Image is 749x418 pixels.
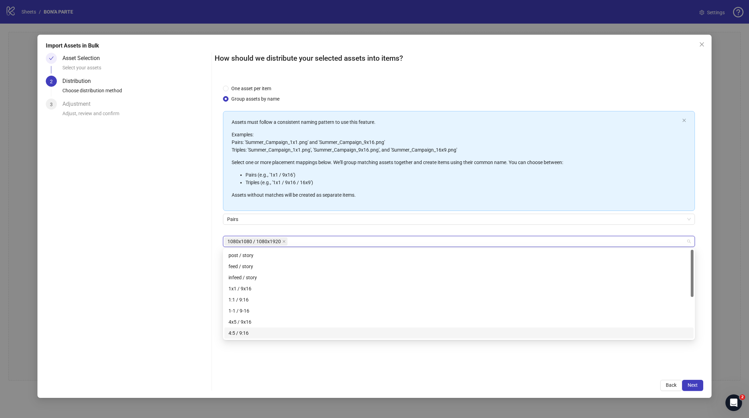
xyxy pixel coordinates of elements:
li: Pairs (e.g., '1x1 / 9x16') [246,171,679,179]
div: 1:1 / 9:16 [229,296,689,304]
button: Close [696,39,707,50]
div: feed / story [224,261,694,272]
div: post / story [229,251,689,259]
p: Select one or more placement mappings below. We'll group matching assets together and create item... [232,159,679,166]
span: 3 [50,102,53,107]
div: Select your assets [62,64,209,76]
div: 1:1 / 9:16 [224,294,694,305]
span: close [682,118,686,122]
p: Examples: Pairs: 'Summer_Campaign_1x1.png' and 'Summer_Campaign_9x16.png' Triples: 'Summer_Campai... [232,131,679,154]
div: Choose distribution method [62,87,209,99]
iframe: Intercom live chat [725,394,742,411]
span: Group assets by name [229,95,282,103]
div: feed / story [229,263,689,270]
div: 1x1 / 9x16 [224,283,694,294]
div: Import Assets in Bulk [46,42,703,50]
div: 4:5 / 9:16 [224,327,694,339]
span: One asset per item [229,85,274,92]
div: Asset Selection [62,53,105,64]
div: infeed / story [224,272,694,283]
span: close [699,42,705,47]
span: Next [688,382,698,388]
span: check [49,56,54,61]
span: 2 [50,79,53,84]
button: Next [682,380,703,391]
button: close [682,118,686,123]
h2: How should we distribute your selected assets into items? [215,53,703,64]
span: Back [666,382,677,388]
span: Pairs [227,214,691,224]
li: Triples (e.g., '1x1 / 9x16 / 16x9') [246,179,679,186]
p: Assets without matches will be created as separate items. [232,191,679,199]
div: infeed / story [229,274,689,281]
div: 4x5 / 9x16 [224,316,694,327]
span: 1080x1080 / 1080x1920 [227,238,281,245]
div: 1x1 / 9x16 [229,285,689,292]
div: 4x5 / 9x16 [229,318,689,326]
div: Adjust, review and confirm [62,110,209,121]
div: 1-1 / 9-16 [224,305,694,316]
div: Adjustment [62,99,96,110]
div: 4:5 / 9:16 [229,329,689,337]
span: 1080x1080 / 1080x1920 [224,237,287,246]
p: Assets must follow a consistent naming pattern to use this feature. [232,118,679,126]
div: post / story [224,250,694,261]
span: close [282,240,286,243]
div: Distribution [62,76,96,87]
button: Back [660,380,682,391]
span: 2 [740,394,745,400]
div: 1-1 / 9-16 [229,307,689,315]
